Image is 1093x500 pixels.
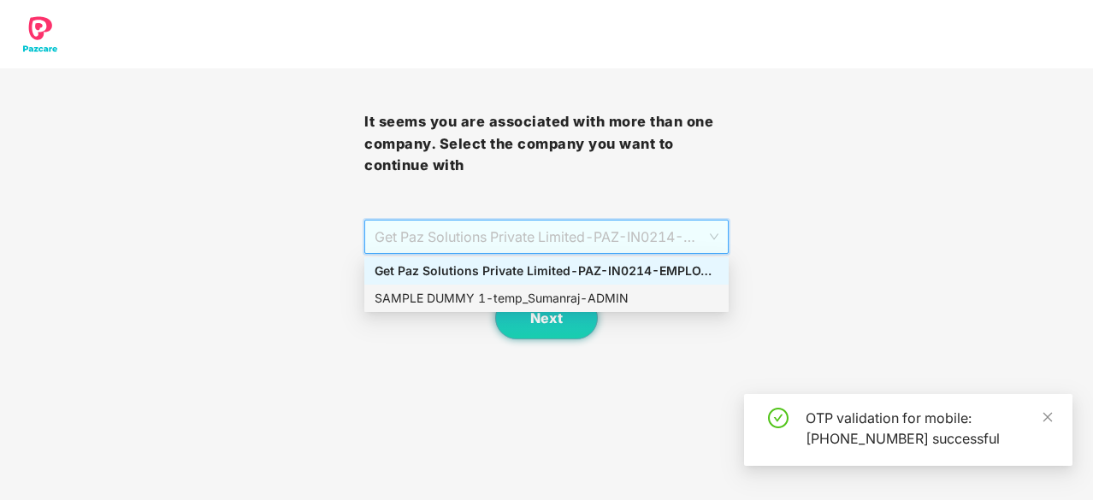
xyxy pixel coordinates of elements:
button: Next [495,297,598,339]
span: check-circle [768,408,789,428]
div: OTP validation for mobile: [PHONE_NUMBER] successful [806,408,1052,449]
h3: It seems you are associated with more than one company. Select the company you want to continue with [364,111,729,177]
span: Get Paz Solutions Private Limited - PAZ-IN0214 - EMPLOYEE [375,221,718,253]
span: Next [530,310,563,326]
div: Get Paz Solutions Private Limited - PAZ-IN0214 - EMPLOYEE [375,262,718,280]
div: SAMPLE DUMMY 1 - temp_Sumanraj - ADMIN [375,289,718,308]
span: close [1042,411,1054,423]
